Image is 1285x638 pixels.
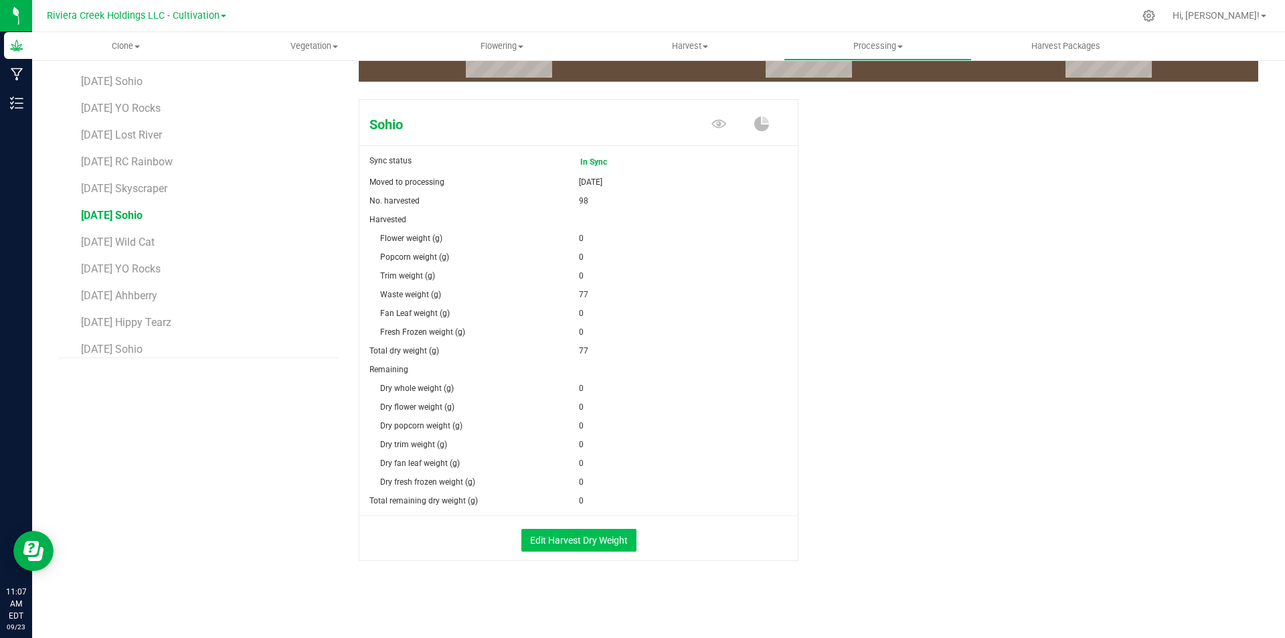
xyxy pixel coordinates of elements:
[579,173,602,191] span: [DATE]
[380,477,475,487] span: Dry fresh frozen weight (g)
[380,234,442,243] span: Flower weight (g)
[521,529,636,552] button: Edit Harvest Dry Weight
[6,586,26,622] p: 11:07 AM EDT
[784,32,972,60] a: Processing
[81,129,162,141] span: [DATE] Lost River
[369,365,408,374] span: Remaining
[81,155,173,168] span: [DATE] RC Rainbow
[579,323,584,341] span: 0
[81,102,161,114] span: [DATE] YO Rocks
[81,289,157,302] span: [DATE] Ahhberry
[380,384,454,393] span: Dry whole weight (g)
[32,40,220,52] span: Clone
[579,229,584,248] span: 0
[380,421,462,430] span: Dry popcorn weight (g)
[380,290,441,299] span: Waste weight (g)
[10,96,23,110] inline-svg: Inventory
[380,309,450,318] span: Fan Leaf weight (g)
[409,40,596,52] span: Flowering
[380,402,454,412] span: Dry flower weight (g)
[579,435,584,454] span: 0
[596,32,784,60] a: Harvest
[81,262,161,275] span: [DATE] YO Rocks
[81,182,167,195] span: [DATE] Skyscraper
[47,10,220,21] span: Riviera Creek Holdings LLC - Cultivation
[220,32,408,60] a: Vegetation
[81,209,143,222] span: [DATE] Sohio
[579,285,588,304] span: 77
[13,531,54,571] iframe: Resource center
[359,114,651,135] span: Sohio
[579,191,588,210] span: 98
[380,327,465,337] span: Fresh Frozen weight (g)
[10,39,23,52] inline-svg: Grow
[81,316,171,329] span: [DATE] Hippy Tearz
[369,156,412,165] span: Sync status
[579,304,584,323] span: 0
[6,622,26,632] p: 09/23
[408,32,596,60] a: Flowering
[380,459,460,468] span: Dry fan leaf weight (g)
[369,496,478,505] span: Total remaining dry weight (g)
[369,346,439,355] span: Total dry weight (g)
[369,215,406,224] span: Harvested
[221,40,408,52] span: Vegetation
[81,343,143,355] span: [DATE] Sohio
[580,153,634,171] span: In Sync
[579,454,584,473] span: 0
[579,151,635,173] span: In Sync
[81,75,143,88] span: [DATE] Sohio
[1173,10,1260,21] span: Hi, [PERSON_NAME]!
[81,236,155,248] span: [DATE] Wild Cat
[579,379,584,398] span: 0
[784,40,971,52] span: Processing
[579,398,584,416] span: 0
[596,40,783,52] span: Harvest
[369,177,444,187] span: Moved to processing
[10,68,23,81] inline-svg: Manufacturing
[579,416,584,435] span: 0
[972,32,1160,60] a: Harvest Packages
[579,473,584,491] span: 0
[380,440,447,449] span: Dry trim weight (g)
[380,271,435,281] span: Trim weight (g)
[380,252,449,262] span: Popcorn weight (g)
[1013,40,1118,52] span: Harvest Packages
[1140,9,1157,22] div: Manage settings
[579,248,584,266] span: 0
[32,32,220,60] a: Clone
[579,341,588,360] span: 77
[579,266,584,285] span: 0
[579,491,584,510] span: 0
[369,196,420,206] span: No. harvested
